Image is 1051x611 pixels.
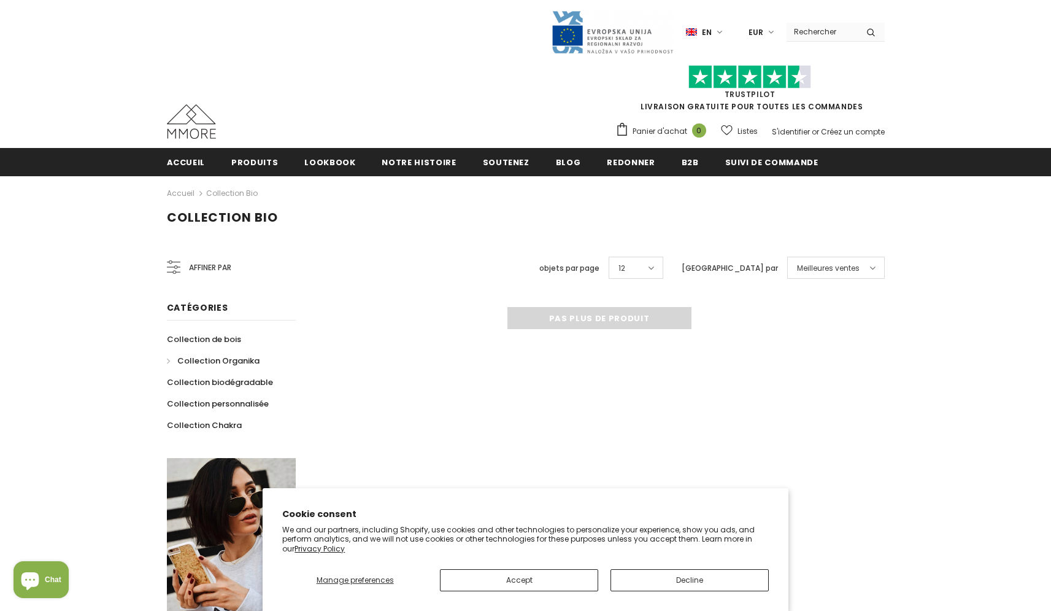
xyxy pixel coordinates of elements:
[167,104,216,139] img: Cas MMORE
[551,26,674,37] a: Javni Razpis
[607,148,655,176] a: Redonner
[607,157,655,168] span: Redonner
[787,23,857,41] input: Search Site
[206,188,258,198] a: Collection Bio
[177,355,260,367] span: Collection Organika
[167,372,273,393] a: Collection biodégradable
[282,569,428,591] button: Manage preferences
[167,393,269,414] a: Collection personnalisée
[167,414,242,436] a: Collection Chakra
[725,89,776,99] a: TrustPilot
[682,157,699,168] span: B2B
[483,148,529,176] a: soutenez
[688,65,811,89] img: Faites confiance aux étoiles pilotes
[618,262,625,274] span: 12
[440,569,598,591] button: Accept
[167,398,269,410] span: Collection personnalisée
[702,26,712,39] span: en
[556,148,581,176] a: Blog
[821,126,885,137] a: Créez un compte
[189,261,231,274] span: Affiner par
[167,186,194,201] a: Accueil
[167,148,206,176] a: Accueil
[772,126,810,137] a: S'identifier
[382,148,456,176] a: Notre histoire
[556,157,581,168] span: Blog
[382,157,456,168] span: Notre histoire
[317,575,394,585] span: Manage preferences
[167,333,241,345] span: Collection de bois
[633,125,687,138] span: Panier d'achat
[749,26,763,39] span: EUR
[167,376,273,388] span: Collection biodégradable
[282,525,769,554] p: We and our partners, including Shopify, use cookies and other technologies to personalize your ex...
[304,148,355,176] a: Lookbook
[282,508,769,521] h2: Cookie consent
[304,157,355,168] span: Lookbook
[725,148,818,176] a: Suivi de commande
[725,157,818,168] span: Suivi de commande
[615,122,712,141] a: Panier d'achat 0
[295,543,345,554] a: Privacy Policy
[797,262,860,274] span: Meilleures ventes
[231,157,278,168] span: Produits
[692,123,706,138] span: 0
[231,148,278,176] a: Produits
[167,157,206,168] span: Accueil
[539,262,599,274] label: objets par page
[167,302,228,314] span: Catégories
[167,419,242,431] span: Collection Chakra
[812,126,819,137] span: or
[167,350,260,372] a: Collection Organika
[167,209,278,226] span: Collection Bio
[610,569,769,591] button: Decline
[167,329,241,350] a: Collection de bois
[615,71,885,112] span: LIVRAISON GRATUITE POUR TOUTES LES COMMANDES
[721,120,758,142] a: Listes
[483,157,529,168] span: soutenez
[551,10,674,55] img: Javni Razpis
[737,125,758,138] span: Listes
[682,148,699,176] a: B2B
[10,561,72,601] inbox-online-store-chat: Shopify online store chat
[686,27,697,37] img: i-lang-1.png
[682,262,778,274] label: [GEOGRAPHIC_DATA] par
